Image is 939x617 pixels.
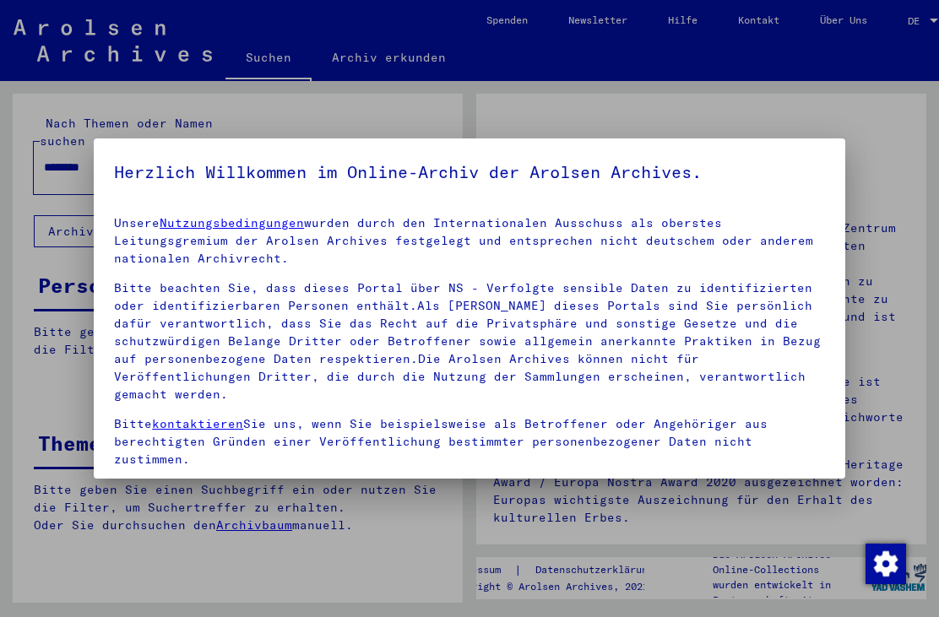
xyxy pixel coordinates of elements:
p: Bitte Sie uns, wenn Sie beispielsweise als Betroffener oder Angehöriger aus berechtigten Gründen ... [114,415,825,468]
img: Zustimmung ändern [866,544,906,584]
p: Unsere wurden durch den Internationalen Ausschuss als oberstes Leitungsgremium der Arolsen Archiv... [114,214,825,268]
a: kontaktieren [152,416,243,431]
p: Bitte beachten Sie, dass dieses Portal über NS - Verfolgte sensible Daten zu identifizierten oder... [114,279,825,403]
h5: Herzlich Willkommen im Online-Archiv der Arolsen Archives. [114,159,825,186]
a: Nutzungsbedingungen [160,215,304,230]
